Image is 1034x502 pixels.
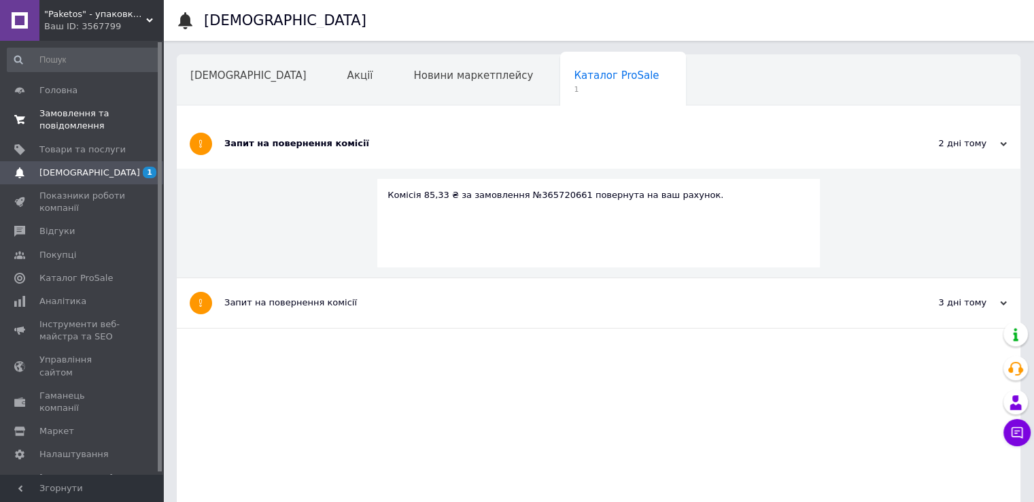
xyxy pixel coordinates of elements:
[39,295,86,307] span: Аналітика
[1003,419,1031,446] button: Чат з покупцем
[44,20,163,33] div: Ваш ID: 3567799
[39,190,126,214] span: Показники роботи компанії
[224,137,871,150] div: Запит на повернення комісії
[7,48,160,72] input: Пошук
[39,84,77,97] span: Головна
[871,137,1007,150] div: 2 дні тому
[347,69,373,82] span: Акції
[39,144,126,156] span: Товари та послуги
[574,69,659,82] span: Каталог ProSale
[39,107,126,132] span: Замовлення та повідомлення
[39,318,126,343] span: Інструменти веб-майстра та SEO
[39,225,75,237] span: Відгуки
[204,12,366,29] h1: [DEMOGRAPHIC_DATA]
[39,354,126,378] span: Управління сайтом
[190,69,307,82] span: [DEMOGRAPHIC_DATA]
[871,297,1007,309] div: 3 дні тому
[413,69,533,82] span: Новини маркетплейсу
[574,84,659,95] span: 1
[143,167,156,178] span: 1
[224,297,871,309] div: Запит на повернення комісії
[39,249,76,261] span: Покупці
[39,425,74,437] span: Маркет
[39,272,113,284] span: Каталог ProSale
[44,8,146,20] span: "Paketos" - упаковка, яка забезпечує безпеку та зручність
[39,448,109,461] span: Налаштування
[387,189,810,201] div: Комісія 85,33 ₴ за замовлення №365720661 повернута на ваш рахунок.
[39,390,126,414] span: Гаманець компанії
[39,167,140,179] span: [DEMOGRAPHIC_DATA]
